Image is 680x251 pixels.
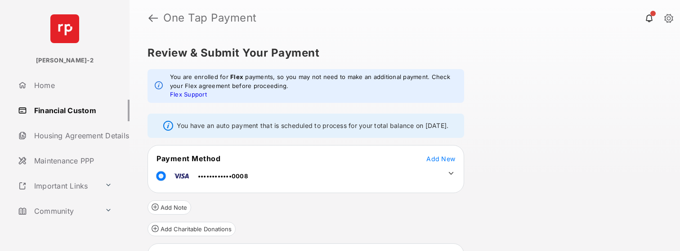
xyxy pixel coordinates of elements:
h5: Review & Submit Your Payment [148,48,655,58]
a: Important Links [14,175,101,197]
a: Community [14,200,101,222]
strong: One Tap Payment [163,13,257,23]
span: ••••••••••••0008 [198,172,248,180]
strong: Flex [230,73,243,80]
span: Payment Method [157,154,220,163]
button: Add New [426,154,455,163]
a: My Apartment [14,225,101,247]
a: Maintenance PPP [14,150,130,172]
p: [PERSON_NAME]-2 [36,56,94,65]
span: Add New [426,155,455,163]
img: svg+xml;base64,PHN2ZyB4bWxucz0iaHR0cDovL3d3dy53My5vcmcvMjAwMC9zdmciIHdpZHRoPSI2NCIgaGVpZ2h0PSI2NC... [50,14,79,43]
button: Add Charitable Donations [148,222,236,236]
em: You are enrolled for payments, so you may not need to make an additional payment. Check your Flex... [170,73,457,99]
a: Flex Support [170,91,207,98]
button: Add Note [148,200,191,215]
a: Home [14,75,130,96]
div: You have an auto payment that is scheduled to process for your total balance on [DATE]. [148,114,464,138]
a: Housing Agreement Details [14,125,130,146]
a: Financial Custom [14,100,130,121]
